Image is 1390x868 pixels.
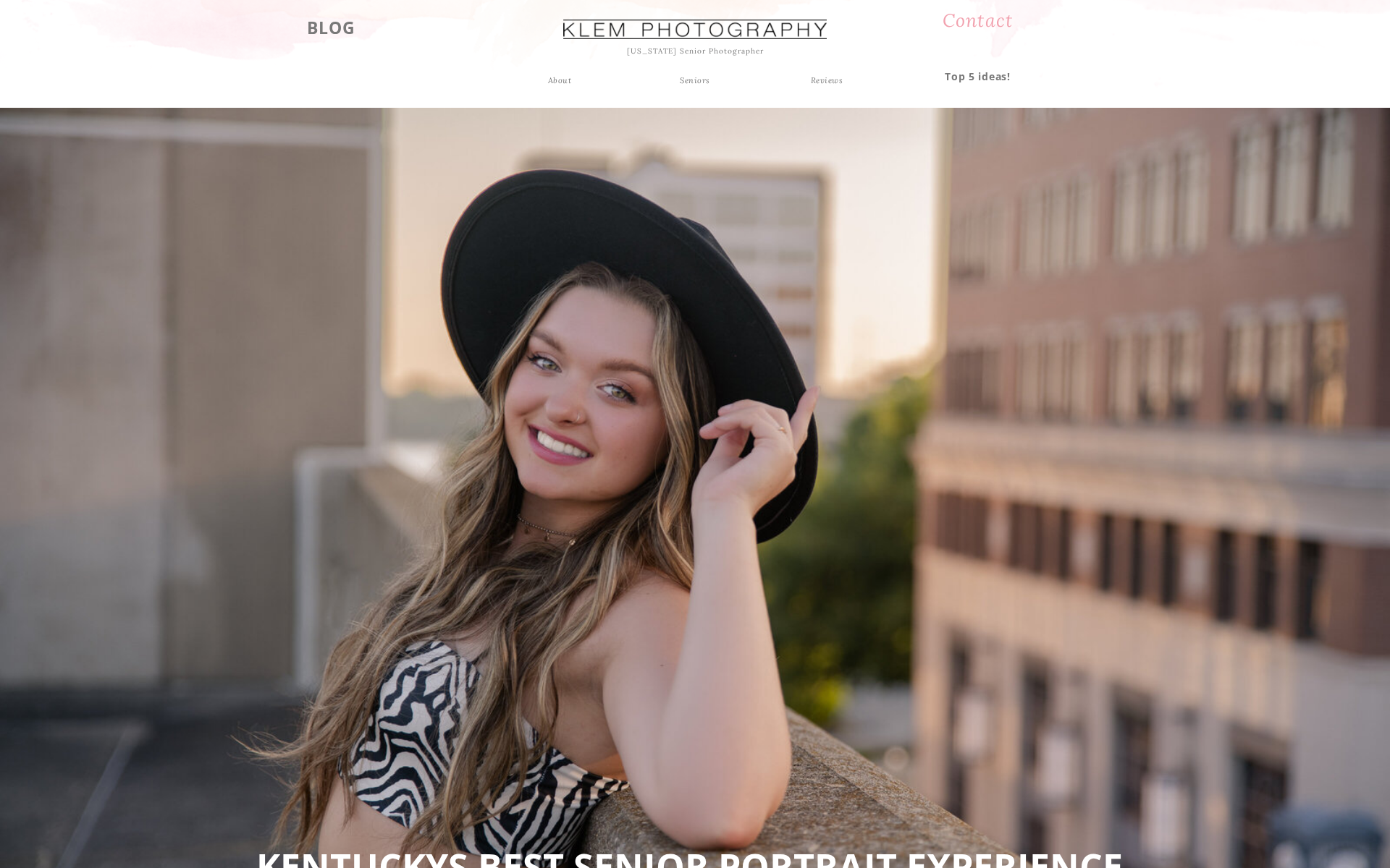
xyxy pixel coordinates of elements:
[792,74,862,87] a: Reviews
[541,74,578,87] a: About
[284,13,379,39] a: BLOG
[669,74,721,87] a: Seniors
[922,4,1033,39] a: Contact
[930,67,1026,81] a: Top 5 ideas!
[601,45,790,59] h1: [US_STATE] Senior Photographer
